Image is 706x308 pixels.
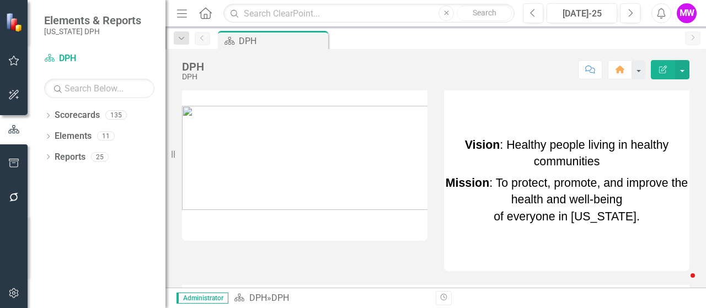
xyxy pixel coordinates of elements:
span: Elements & Reports [44,14,141,27]
a: Reports [55,151,85,164]
div: DPH [271,293,289,303]
img: ClearPoint Strategy [6,12,25,31]
button: [DATE]-25 [547,3,617,23]
small: [US_STATE] DPH [44,27,141,36]
a: DPH [44,52,154,65]
strong: Vision [465,138,500,152]
input: Search Below... [44,79,154,98]
a: Elements [55,130,92,143]
iframe: Intercom live chat [668,271,695,297]
div: [DATE]-25 [550,7,613,20]
span: Administrator [176,293,228,304]
span: : Healthy people living in healthy communities [465,138,669,168]
div: DPH [182,73,204,81]
button: Search [457,6,512,21]
button: MW [677,3,697,23]
span: : To protect, promote, and improve the health and well-being of everyone in [US_STATE]. [446,176,688,223]
div: 11 [97,132,115,141]
div: DPH [239,34,325,48]
div: » [234,292,427,305]
input: Search ClearPoint... [223,4,515,23]
div: 135 [105,111,127,120]
span: Search [473,8,496,17]
a: Scorecards [55,109,100,122]
strong: Mission [446,176,489,190]
a: DPH [249,293,267,303]
div: 25 [91,152,109,161]
div: DPH [182,61,204,73]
